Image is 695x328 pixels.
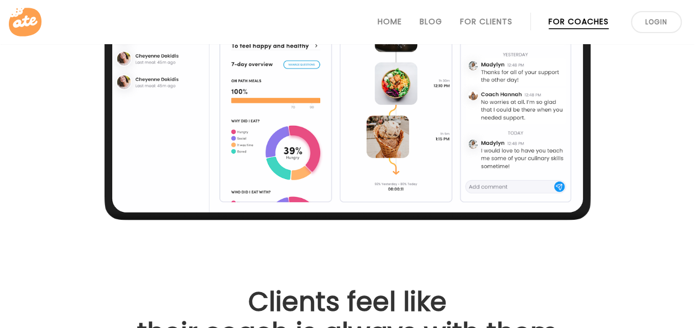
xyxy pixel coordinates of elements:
a: Home [378,17,402,26]
a: Login [631,11,682,33]
a: For Coaches [548,17,609,26]
a: Blog [420,17,442,26]
a: For Clients [460,17,513,26]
